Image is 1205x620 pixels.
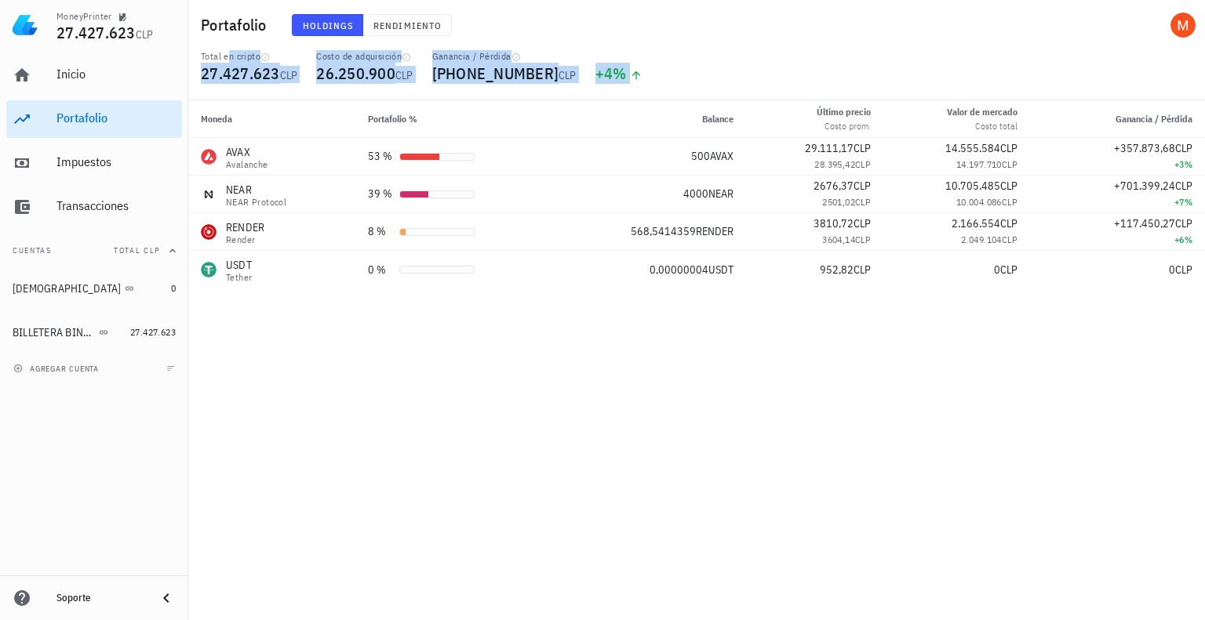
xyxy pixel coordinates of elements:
[1043,232,1192,248] div: +6
[1175,141,1192,155] span: CLP
[817,119,871,133] div: Costo prom.
[855,196,871,208] span: CLP
[554,100,747,138] th: Balance: Sin ordenar. Pulse para ordenar de forma ascendente.
[16,364,99,374] span: agregar cuenta
[114,245,160,256] span: Total CLP
[855,158,871,170] span: CLP
[363,14,452,36] button: Rendimiento
[368,262,393,278] div: 0 %
[702,113,734,125] span: Balance
[595,66,643,82] div: +4
[201,187,217,202] div: NEAR-icon
[9,361,106,376] button: agregar cuenta
[1175,263,1192,277] span: CLP
[292,14,364,36] button: Holdings
[814,216,854,230] span: 3810,72
[368,113,417,125] span: Portafolio %
[945,141,1000,155] span: 14.555.584
[708,263,734,277] span: USDT
[956,196,1002,208] span: 10.004.086
[201,149,217,165] div: AVAX-icon
[226,257,252,273] div: USDT
[961,234,1002,245] span: 2.049.104
[956,158,1002,170] span: 14.197.710
[6,144,182,182] a: Impuestos
[1170,13,1196,38] div: avatar
[226,198,286,207] div: NEAR Protocol
[226,235,265,245] div: Render
[6,314,182,351] a: BILLETERA BINANCE 27.427.623
[613,63,626,84] span: %
[1169,263,1175,277] span: 0
[226,144,268,160] div: AVAX
[822,234,855,245] span: 3604,14
[13,13,38,38] img: LedgiFi
[1114,216,1175,230] span: +117.450,27
[855,234,871,245] span: CLP
[1114,179,1175,193] span: +701.399,24
[201,262,217,277] div: USDT-icon
[691,149,710,163] span: 500
[1030,100,1205,138] th: Ganancia / Pérdida: Sin ordenar. Pulse para ordenar de forma ascendente.
[226,160,268,169] div: Avalanche
[6,56,182,94] a: Inicio
[1114,141,1175,155] span: +357.873,68
[201,50,297,63] div: Total en cripto
[56,198,176,213] div: Transacciones
[1185,158,1192,170] span: %
[432,63,559,84] span: [PHONE_NUMBER]
[171,282,176,294] span: 0
[1175,179,1192,193] span: CLP
[822,196,855,208] span: 2501,02
[201,63,280,84] span: 27.427.623
[854,263,871,277] span: CLP
[56,10,112,23] div: MoneyPrinter
[56,154,176,169] div: Impuestos
[368,148,393,165] div: 53 %
[56,67,176,82] div: Inicio
[1002,196,1018,208] span: CLP
[13,326,96,339] div: BILLETERA BINANCE
[1002,234,1018,245] span: CLP
[947,119,1018,133] div: Costo total
[710,149,734,163] span: AVAX
[820,263,854,277] span: 952,82
[947,105,1018,119] div: Valor de mercado
[432,50,577,63] div: Ganancia / Pérdida
[945,179,1000,193] span: 10.705.485
[188,100,355,138] th: Moneda
[201,113,232,125] span: Moneda
[226,182,286,198] div: NEAR
[56,111,176,125] div: Portafolio
[316,50,413,63] div: Costo de adquisición
[683,187,708,201] span: 4000
[226,273,252,282] div: Tether
[1185,196,1192,208] span: %
[201,13,273,38] h1: Portafolio
[1185,234,1192,245] span: %
[1000,179,1018,193] span: CLP
[136,27,154,42] span: CLP
[650,263,708,277] span: 0,00000004
[696,224,734,238] span: RENDER
[952,216,1000,230] span: 2.166.554
[316,63,395,84] span: 26.250.900
[994,263,1000,277] span: 0
[1175,216,1192,230] span: CLP
[6,270,182,307] a: [DEMOGRAPHIC_DATA] 0
[805,141,854,155] span: 29.111,17
[1043,194,1192,210] div: +7
[368,186,393,202] div: 39 %
[395,68,413,82] span: CLP
[6,232,182,270] button: CuentasTotal CLP
[302,20,354,31] span: Holdings
[56,592,144,604] div: Soporte
[559,68,577,82] span: CLP
[1000,263,1018,277] span: CLP
[130,326,176,338] span: 27.427.623
[1043,157,1192,172] div: +3
[6,188,182,226] a: Transacciones
[373,20,442,31] span: Rendimiento
[1000,216,1018,230] span: CLP
[280,68,298,82] span: CLP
